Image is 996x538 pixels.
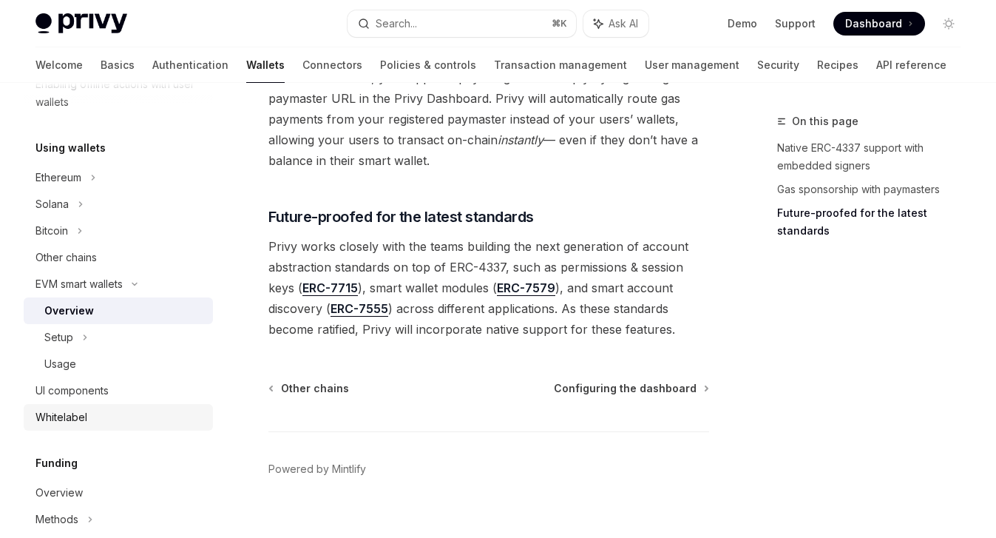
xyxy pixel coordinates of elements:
a: Other chains [270,381,349,396]
a: ERC-7579 [497,280,555,296]
div: Ethereum [35,169,81,186]
a: ERC-7715 [302,280,358,296]
div: Setup [44,329,73,346]
a: Policies & controls [380,47,476,83]
a: Transaction management [494,47,627,83]
a: Demo [728,16,757,31]
a: ERC-7555 [331,301,388,317]
span: On this page [792,112,858,130]
button: Ask AI [583,10,648,37]
a: User management [645,47,739,83]
img: light logo [35,13,127,34]
div: Methods [35,511,78,528]
a: Usage [24,351,213,377]
a: Connectors [302,47,362,83]
em: instantly [498,132,543,147]
span: ⌘ K [552,18,567,30]
a: Authentication [152,47,228,83]
h5: Using wallets [35,139,106,157]
a: Security [757,47,799,83]
div: Overview [35,484,83,502]
a: API reference [876,47,946,83]
div: Whitelabel [35,408,87,426]
div: Usage [44,355,76,373]
a: Dashboard [833,12,925,36]
span: Ask AI [609,16,638,31]
a: Powered by Mintlify [268,462,366,477]
a: Gas sponsorship with paymasters [777,178,972,201]
a: Welcome [35,47,83,83]
a: Overview [24,297,213,324]
div: Solana [35,195,69,213]
div: UI components [35,382,109,400]
a: Native ERC-4337 support with embedded signers [777,136,972,178]
a: Configuring the dashboard [554,381,708,396]
a: Other chains [24,244,213,271]
a: Recipes [817,47,858,83]
a: Basics [101,47,135,83]
button: Toggle dark mode [937,12,961,36]
a: Future-proofed for the latest standards [777,201,972,243]
a: Support [775,16,816,31]
a: Wallets [246,47,285,83]
div: EVM smart wallets [35,275,123,293]
a: UI components [24,377,213,404]
span: Future-proofed for the latest standards [268,206,534,227]
div: Other chains [35,249,97,266]
a: Whitelabel [24,404,213,431]
span: Other chains [281,381,349,396]
span: With smart wallets, your app can pay for gas fees simply by registering a paymaster URL in the Pr... [268,67,709,171]
div: Bitcoin [35,222,68,240]
span: Configuring the dashboard [554,381,697,396]
h5: Funding [35,454,78,472]
div: Search... [376,15,417,33]
span: Dashboard [845,16,902,31]
span: Privy works closely with the teams building the next generation of account abstraction standards ... [268,236,709,340]
a: Overview [24,480,213,506]
button: Search...⌘K [348,10,575,37]
div: Overview [44,302,94,320]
